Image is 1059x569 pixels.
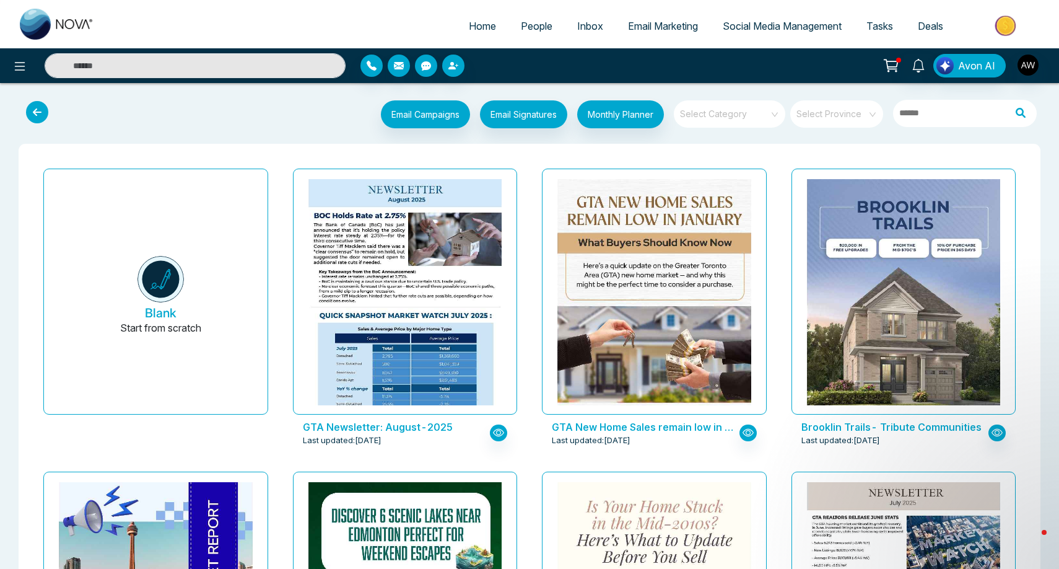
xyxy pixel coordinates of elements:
button: Email Campaigns [381,100,470,128]
p: GTA Newsletter: August-2025 [303,420,487,434]
span: Inbox [577,20,603,32]
button: Email Signatures [480,100,567,128]
p: Brooklin Trails- Tribute Communities [801,420,985,434]
a: Home [456,14,508,38]
span: Last updated: [DATE] [303,434,381,447]
a: People [508,14,565,38]
img: User Avatar [1018,55,1039,76]
span: Last updated: [DATE] [801,434,880,447]
span: People [521,20,552,32]
h5: Blank [145,306,176,320]
a: Inbox [565,14,616,38]
span: Home [469,20,496,32]
p: GTA New Home Sales remain low in January: What Buyers Should Know Now [552,420,736,434]
a: Monthly Planner [567,100,664,131]
a: Tasks [854,14,905,38]
img: Lead Flow [936,57,954,74]
p: Start from scratch [120,320,201,350]
img: Market-place.gif [962,12,1052,40]
span: Social Media Management [723,20,842,32]
a: Email Marketing [616,14,710,38]
span: Tasks [866,20,893,32]
a: Email Signatures [470,100,567,131]
button: Avon AI [933,54,1006,77]
iframe: Intercom live chat [1017,527,1047,557]
img: novacrm [137,256,184,302]
img: Nova CRM Logo [20,9,94,40]
span: Deals [918,20,943,32]
button: Monthly Planner [577,100,664,128]
iframe: Intercom notifications message [811,449,1059,536]
span: Avon AI [958,58,995,73]
span: Last updated: [DATE] [552,434,630,447]
a: Email Campaigns [371,107,470,120]
a: Social Media Management [710,14,854,38]
a: Deals [905,14,956,38]
button: BlankStart from scratch [64,179,258,414]
span: Email Marketing [628,20,698,32]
